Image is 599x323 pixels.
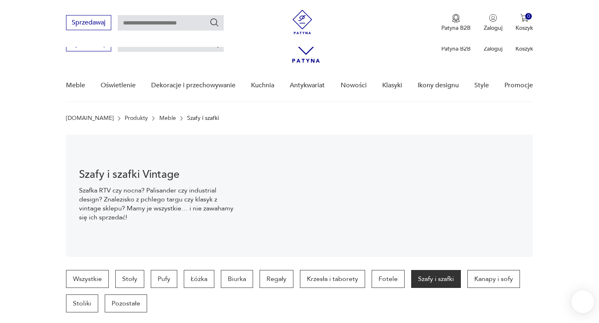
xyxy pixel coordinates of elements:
[66,20,111,26] a: Sprzedawaj
[441,14,471,32] button: Patyna B2B
[251,70,274,101] a: Kuchnia
[484,24,502,32] p: Zaloguj
[515,24,533,32] p: Koszyk
[209,18,219,27] button: Szukaj
[79,170,240,179] h1: Szafy i szafki Vintage
[187,115,219,122] p: Szafy i szafki
[184,270,214,288] a: Łóżka
[300,270,365,288] a: Krzesła i taborety
[290,70,325,101] a: Antykwariat
[125,115,148,122] a: Produkty
[101,70,136,101] a: Oświetlenie
[151,70,236,101] a: Dekoracje i przechowywanie
[66,294,98,312] a: Stoliki
[151,270,177,288] a: Pufy
[484,14,502,32] button: Zaloguj
[66,270,109,288] a: Wszystkie
[484,45,502,53] p: Zaloguj
[221,270,253,288] a: Biurka
[372,270,405,288] a: Fotele
[66,42,111,47] a: Sprzedawaj
[474,70,489,101] a: Style
[515,14,533,32] button: 0Koszyk
[66,70,85,101] a: Meble
[66,15,111,30] button: Sprzedawaj
[260,270,293,288] a: Regały
[66,115,114,122] a: [DOMAIN_NAME]
[290,10,315,34] img: Patyna - sklep z meblami i dekoracjami vintage
[571,290,594,313] iframe: Smartsupp widget button
[79,186,240,222] p: Szafka RTV czy nocna? Palisander czy industrial design? Znalezisko z pchlego targu czy klasyk z v...
[525,13,532,20] div: 0
[105,294,147,312] a: Pozostałe
[115,270,144,288] a: Stoły
[159,115,176,122] a: Meble
[489,14,497,22] img: Ikonka użytkownika
[411,270,461,288] a: Szafy i szafki
[441,14,471,32] a: Ikona medaluPatyna B2B
[515,45,533,53] p: Koszyk
[382,70,402,101] a: Klasyki
[452,14,460,23] img: Ikona medalu
[441,45,471,53] p: Patyna B2B
[504,70,533,101] a: Promocje
[520,14,529,22] img: Ikona koszyka
[341,70,367,101] a: Nowości
[441,24,471,32] p: Patyna B2B
[467,270,520,288] a: Kanapy i sofy
[418,70,459,101] a: Ikony designu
